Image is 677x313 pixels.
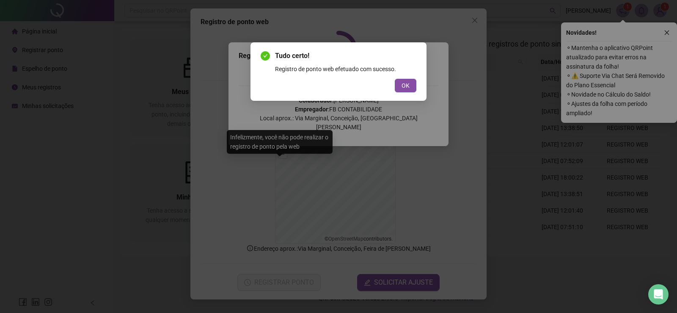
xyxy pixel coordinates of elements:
span: Tudo certo! [275,51,416,61]
div: Registro de ponto web efetuado com sucesso. [275,64,416,74]
span: OK [402,81,410,90]
button: OK [395,79,416,92]
div: Open Intercom Messenger [648,284,669,305]
span: check-circle [261,51,270,61]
